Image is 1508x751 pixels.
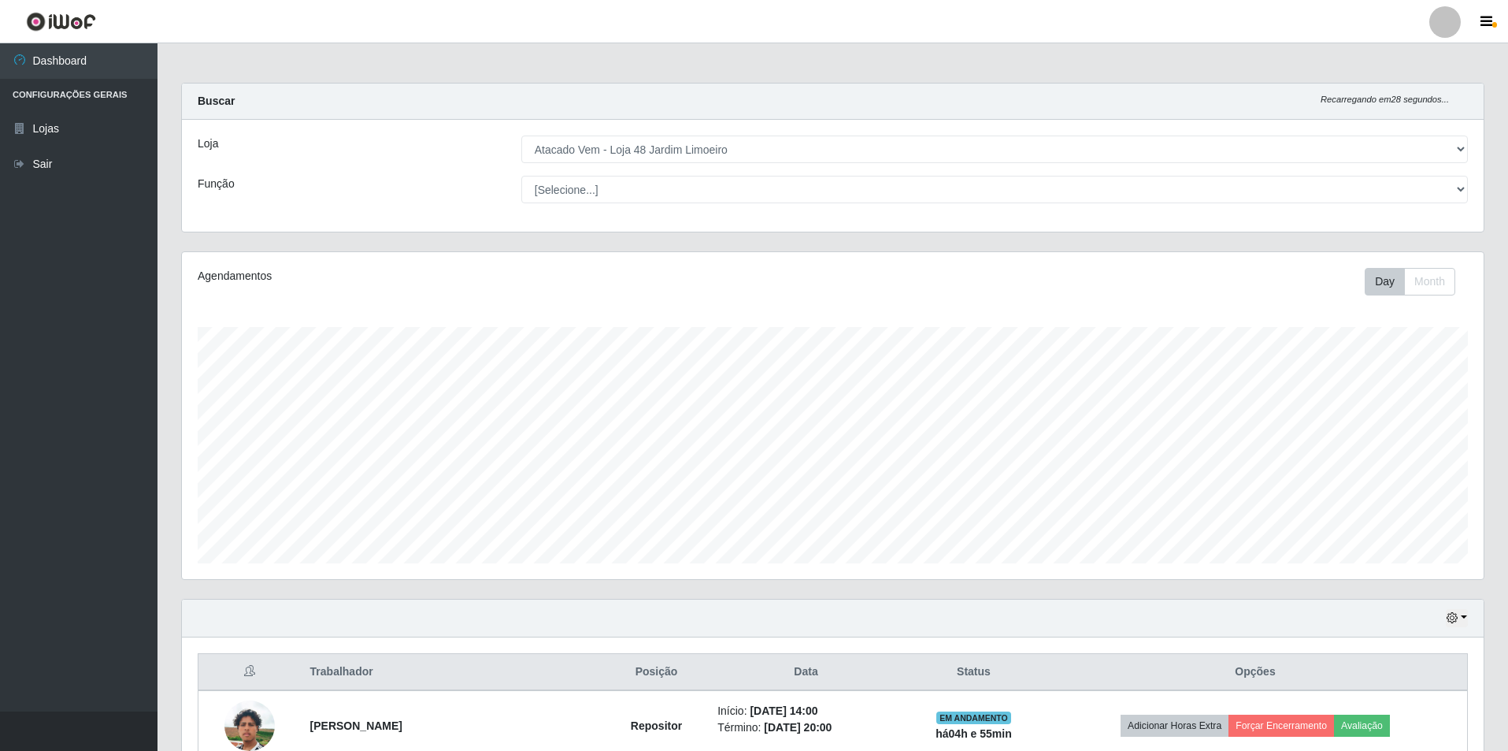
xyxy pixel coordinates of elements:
[1334,715,1390,737] button: Avaliação
[1404,268,1455,296] button: Month
[301,654,605,691] th: Trabalhador
[1365,268,1405,296] button: Day
[198,95,235,107] strong: Buscar
[904,654,1043,691] th: Status
[1365,268,1455,296] div: First group
[717,719,895,736] li: Término:
[198,268,713,284] div: Agendamentos
[26,12,96,32] img: CoreUI Logo
[1043,654,1467,691] th: Opções
[708,654,904,691] th: Data
[631,719,682,732] strong: Repositor
[1321,95,1449,104] i: Recarregando em 28 segundos...
[936,712,1011,724] span: EM ANDAMENTO
[750,705,817,717] time: [DATE] 14:00
[764,721,832,734] time: [DATE] 20:00
[936,727,1012,740] strong: há 04 h e 55 min
[605,654,708,691] th: Posição
[310,719,402,732] strong: [PERSON_NAME]
[198,176,235,192] label: Função
[1121,715,1228,737] button: Adicionar Horas Extra
[198,136,218,152] label: Loja
[717,703,895,719] li: Início:
[1365,268,1468,296] div: Toolbar with button groups
[1228,715,1334,737] button: Forçar Encerramento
